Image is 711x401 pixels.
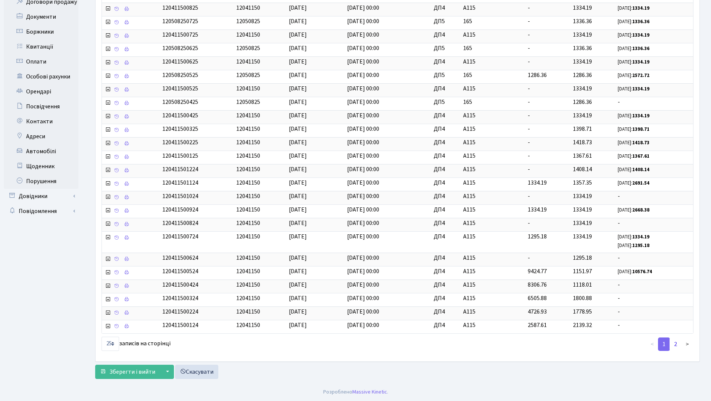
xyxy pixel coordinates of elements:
span: ДП4 [434,308,457,316]
b: 1398.71 [632,126,649,133]
span: - [528,31,530,39]
a: Порушення [4,174,78,189]
span: [DATE] 00:00 [347,267,379,275]
span: [DATE] [289,111,307,120]
span: 12041150 [236,152,260,160]
span: [DATE] [289,138,307,146]
span: 1334.19 [573,31,592,39]
span: 120411500225 [162,138,198,146]
b: 1334.19 [632,112,649,119]
span: - [528,58,530,66]
span: [DATE] [289,71,307,79]
span: ДП4 [434,179,457,187]
span: А115 [463,179,522,187]
a: 2 [670,337,682,351]
span: 120411500425 [162,111,198,120]
span: 1334.19 [528,206,547,214]
small: [DATE]: [618,166,649,173]
span: 12041150 [236,294,260,302]
small: [DATE]: [618,268,652,275]
a: Посвідчення [4,99,78,114]
span: 12041150 [236,308,260,316]
span: 1357.35 [573,179,592,187]
button: Зберегти і вийти [95,365,160,379]
small: [DATE]: [618,112,649,119]
span: 120508250725 [162,17,198,25]
span: [DATE] [289,44,307,52]
span: 1336.36 [573,17,592,25]
a: Документи [4,9,78,24]
span: - [618,294,690,303]
span: - [528,165,530,173]
span: 120508250425 [162,98,198,106]
span: 120411500624 [162,254,198,262]
span: 12041150 [236,232,260,241]
span: ДП4 [434,294,457,303]
span: 1334.19 [573,232,592,241]
span: 120411500625 [162,58,198,66]
b: 1334.19 [632,234,649,240]
span: [DATE] [289,219,307,227]
span: - [618,254,690,262]
span: 120411500924 [162,206,198,214]
span: - [618,308,690,316]
span: 120411500724 [162,232,198,241]
span: ДП4 [434,206,457,214]
span: 1151.97 [573,267,592,275]
b: 2691.54 [632,180,649,186]
span: 120411500525 [162,84,198,93]
span: 1336.36 [573,44,592,52]
span: [DATE] 00:00 [347,294,379,302]
span: ДП4 [434,254,457,262]
b: 2668.38 [632,207,649,213]
span: [DATE] 00:00 [347,152,379,160]
span: [DATE] [289,206,307,214]
small: [DATE]: [618,139,649,146]
small: [DATE]: [618,32,649,38]
span: [DATE] [289,321,307,329]
b: 1408.14 [632,166,649,173]
span: - [528,44,530,52]
span: 12041150 [236,165,260,173]
span: А115 [463,294,522,303]
a: Боржники [4,24,78,39]
b: 1336.36 [632,45,649,52]
span: 2139.32 [573,321,592,329]
span: А115 [463,321,522,330]
span: 1334.19 [573,4,592,12]
span: 1800.88 [573,294,592,302]
span: А115 [463,254,522,262]
span: А115 [463,58,522,66]
span: [DATE] [289,308,307,316]
a: Щоденник [4,159,78,174]
span: - [528,138,530,146]
span: 165 [463,71,522,80]
small: [DATE]: [618,234,649,240]
span: 1334.19 [573,219,592,227]
span: А115 [463,192,522,201]
span: [DATE] 00:00 [347,232,379,241]
span: - [618,321,690,330]
span: [DATE] 00:00 [347,4,379,12]
span: - [528,219,530,227]
span: А115 [463,165,522,174]
span: А115 [463,219,522,228]
span: ДП4 [434,321,457,330]
span: 1286.36 [573,71,592,79]
small: [DATE]: [618,59,649,65]
span: [DATE] 00:00 [347,192,379,200]
span: 120508250525 [162,71,198,79]
small: [DATE]: [618,5,649,12]
a: Скасувати [175,365,218,379]
span: 1295.18 [528,232,547,241]
span: А115 [463,84,522,93]
span: ДП4 [434,84,457,93]
a: 1 [658,337,670,351]
span: ДП4 [434,165,457,174]
span: 120411500825 [162,4,198,12]
span: - [528,125,530,133]
span: [DATE] [289,125,307,133]
span: [DATE] 00:00 [347,44,379,52]
span: [DATE] 00:00 [347,254,379,262]
span: 120411500725 [162,31,198,39]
